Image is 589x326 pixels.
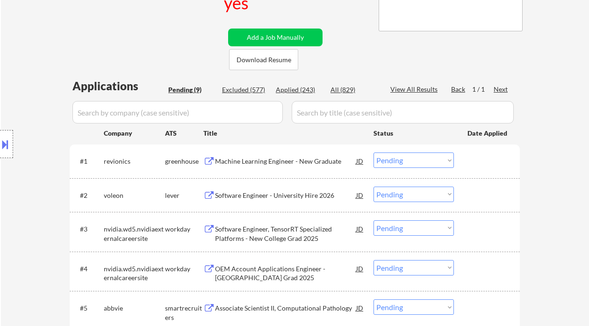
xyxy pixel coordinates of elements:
[355,152,365,169] div: JD
[165,225,203,234] div: workday
[104,304,165,313] div: abbvie
[215,304,356,313] div: Associate Scientist II, Computational Pathology
[467,129,509,138] div: Date Applied
[228,29,323,46] button: Add a Job Manually
[80,304,96,313] div: #5
[472,85,494,94] div: 1 / 1
[390,85,440,94] div: View All Results
[355,187,365,203] div: JD
[215,264,356,283] div: OEM Account Applications Engineer - [GEOGRAPHIC_DATA] Grad 2025
[222,85,269,94] div: Excluded (577)
[215,157,356,166] div: Machine Learning Engineer - New Graduate
[355,260,365,277] div: JD
[165,304,203,322] div: smartrecruiters
[165,129,203,138] div: ATS
[165,157,203,166] div: greenhouse
[215,225,356,243] div: Software Engineer, TensorRT Specialized Platforms - New College Grad 2025
[229,49,298,70] button: Download Resume
[165,264,203,274] div: workday
[451,85,466,94] div: Back
[104,264,165,283] div: nvidia.wd5.nvidiaexternalcareersite
[104,225,165,243] div: nvidia.wd5.nvidiaexternalcareersite
[276,85,323,94] div: Applied (243)
[355,299,365,316] div: JD
[355,220,365,237] div: JD
[494,85,509,94] div: Next
[374,124,454,141] div: Status
[330,85,377,94] div: All (829)
[292,101,514,123] input: Search by title (case sensitive)
[168,85,215,94] div: Pending (9)
[203,129,365,138] div: Title
[80,264,96,274] div: #4
[165,191,203,200] div: lever
[215,191,356,200] div: Software Engineer - University Hire 2026
[72,101,283,123] input: Search by company (case sensitive)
